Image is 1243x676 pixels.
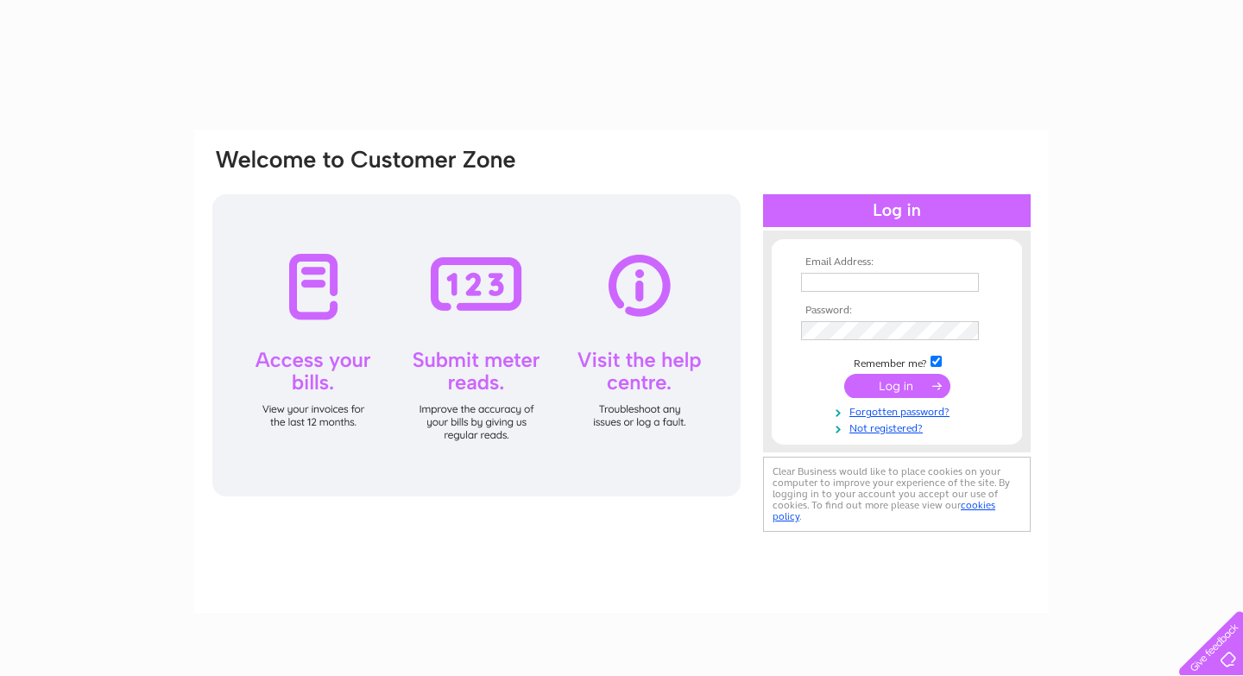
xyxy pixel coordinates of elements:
td: Remember me? [797,353,997,370]
a: cookies policy [773,499,995,522]
th: Email Address: [797,256,997,269]
div: Clear Business would like to place cookies on your computer to improve your experience of the sit... [763,457,1031,532]
input: Submit [844,374,950,398]
a: Forgotten password? [801,402,997,419]
a: Not registered? [801,419,997,435]
th: Password: [797,305,997,317]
